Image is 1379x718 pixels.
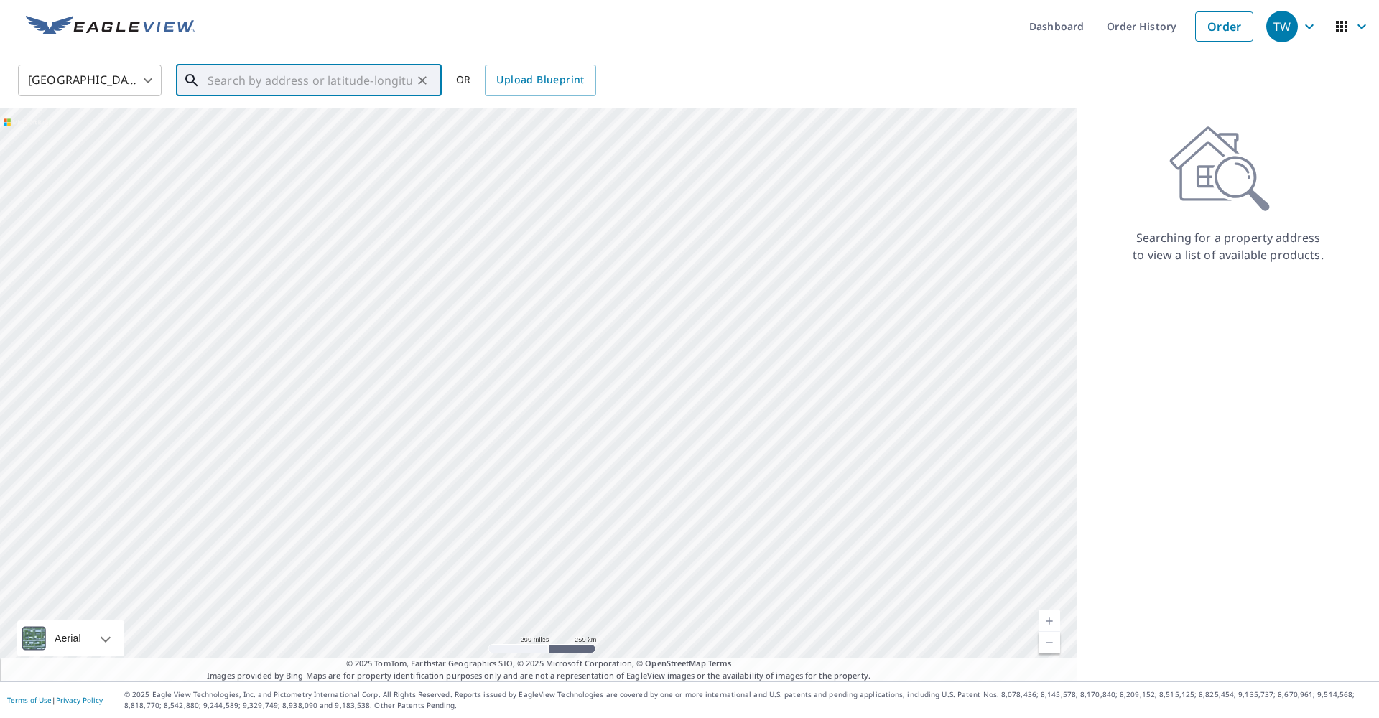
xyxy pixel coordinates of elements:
div: Aerial [17,620,124,656]
div: [GEOGRAPHIC_DATA] [18,60,162,101]
a: OpenStreetMap [645,658,705,668]
a: Current Level 5, Zoom In [1039,610,1060,632]
div: Aerial [50,620,85,656]
a: Terms of Use [7,695,52,705]
a: Terms [708,658,732,668]
input: Search by address or latitude-longitude [208,60,412,101]
p: © 2025 Eagle View Technologies, Inc. and Pictometry International Corp. All Rights Reserved. Repo... [124,689,1372,711]
p: | [7,696,103,704]
span: © 2025 TomTom, Earthstar Geographics SIO, © 2025 Microsoft Corporation, © [346,658,732,670]
img: EV Logo [26,16,195,37]
button: Clear [412,70,432,90]
div: OR [456,65,596,96]
a: Upload Blueprint [485,65,595,96]
p: Searching for a property address to view a list of available products. [1132,229,1324,264]
a: Order [1195,11,1253,42]
a: Current Level 5, Zoom Out [1039,632,1060,653]
a: Privacy Policy [56,695,103,705]
div: TW [1266,11,1298,42]
span: Upload Blueprint [496,71,584,89]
